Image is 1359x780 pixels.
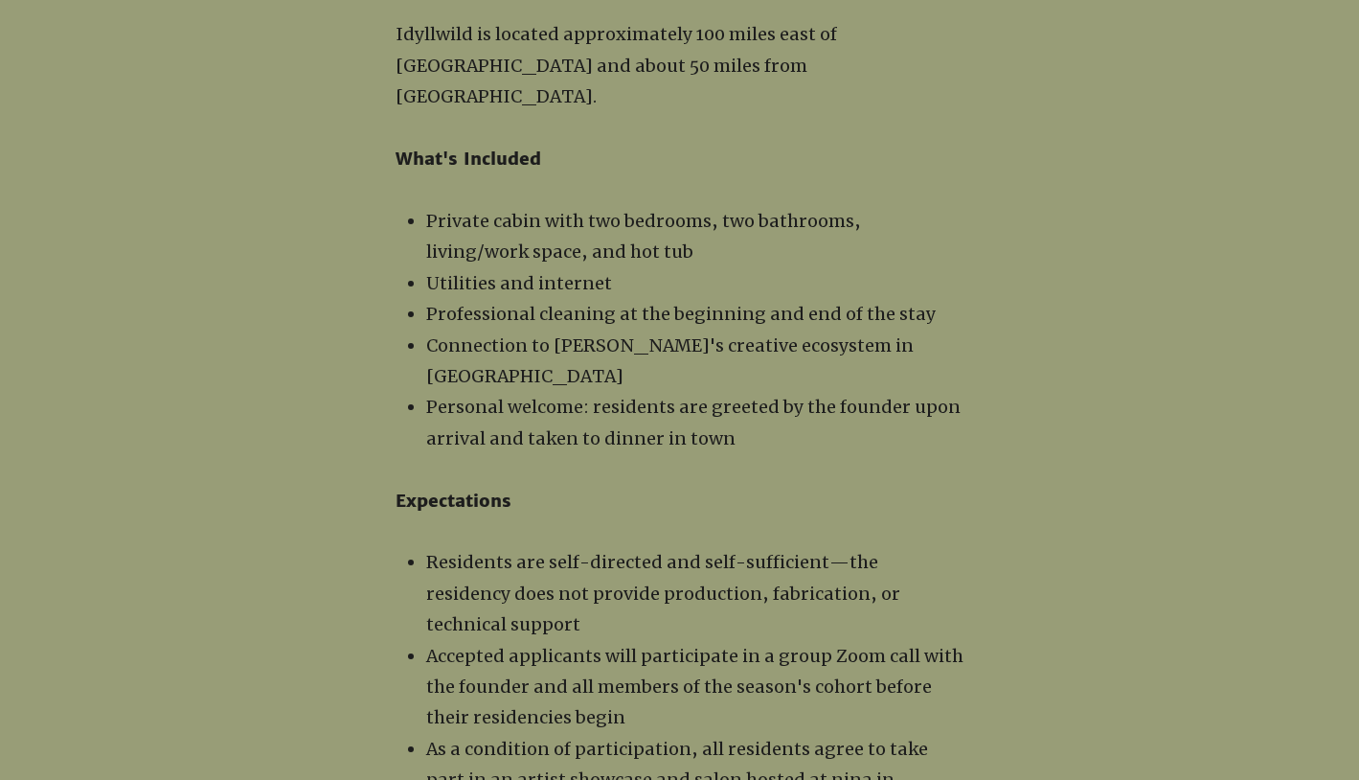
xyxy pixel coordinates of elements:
span: Accepted applicants will participate in a group Zoom call with the founder and all members of the... [426,645,963,729]
span: Residents are self-directed and self-sufficient—the residency does not provide production, fabric... [426,551,900,635]
span: ​Utilities and internet [426,272,612,294]
span: Expectations [396,490,511,512]
span: Connection to [PERSON_NAME]'s creative ecosystem in [GEOGRAPHIC_DATA] [426,334,914,387]
span: Professional cleaning at the beginning and end of the stay [426,303,936,325]
span: Idyllwild is located approximately 100 miles east of [GEOGRAPHIC_DATA] and about 50 miles from [G... [396,23,837,107]
span: Personal welcome: residents are greeted by the founder upon arrival and taken to dinner in town [426,396,961,448]
span: What's Included [396,148,541,170]
span: Private cabin with two bedrooms, two bathrooms, living/work space, and hot tub [426,210,861,263]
